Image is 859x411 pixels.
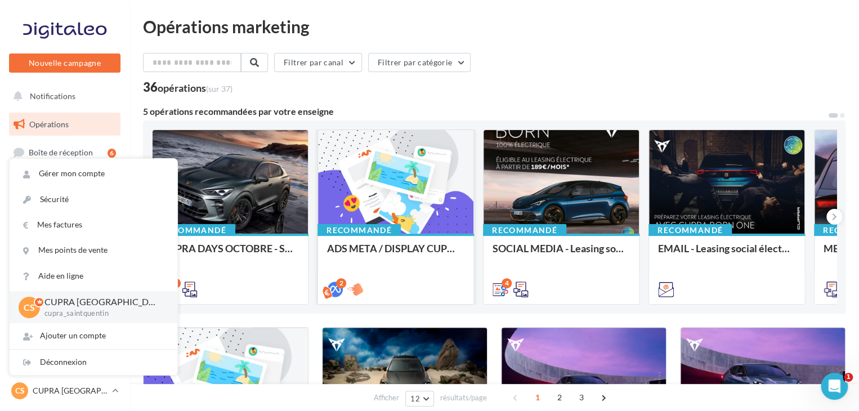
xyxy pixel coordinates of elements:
[572,388,590,406] span: 3
[9,380,120,401] a: CS CUPRA [GEOGRAPHIC_DATA]
[143,107,827,116] div: 5 opérations recommandées par votre enseigne
[529,388,547,406] span: 1
[7,198,123,221] a: Campagnes
[7,225,123,249] a: Contacts
[143,18,845,35] div: Opérations marketing
[29,119,69,129] span: Opérations
[844,373,853,382] span: 1
[658,243,795,265] div: EMAIL - Leasing social électrique - CUPRA Born One
[7,282,123,305] a: Calendrier
[483,224,566,236] div: Recommandé
[108,149,116,158] div: 6
[274,53,362,72] button: Filtrer par canal
[336,278,346,288] div: 2
[368,53,471,72] button: Filtrer par catégorie
[15,385,25,396] span: CS
[10,187,177,212] a: Sécurité
[158,83,232,93] div: opérations
[7,84,118,108] button: Notifications
[7,347,123,380] a: Campagnes DataOnDemand
[551,388,569,406] span: 2
[648,224,732,236] div: Recommandé
[374,392,399,403] span: Afficher
[7,113,123,136] a: Opérations
[10,238,177,263] a: Mes points de vente
[440,392,487,403] span: résultats/page
[405,391,434,406] button: 12
[9,53,120,73] button: Nouvelle campagne
[410,394,420,403] span: 12
[502,278,512,288] div: 4
[44,296,159,309] p: CUPRA [GEOGRAPHIC_DATA]
[152,224,235,236] div: Recommandé
[327,243,464,265] div: ADS META / DISPLAY CUPRA DAYS Septembre 2025
[7,140,123,164] a: Boîte de réception6
[10,161,177,186] a: Gérer mon compte
[7,309,123,342] a: PLV et print personnalisable
[821,373,848,400] iframe: Intercom live chat
[493,243,630,265] div: SOCIAL MEDIA - Leasing social électrique - CUPRA Born
[162,243,299,265] div: CUPRA DAYS OCTOBRE - SOME
[44,309,159,319] p: cupra_saintquentin
[143,81,232,93] div: 36
[7,169,123,193] a: Visibilité en ligne
[24,301,35,314] span: CS
[206,84,232,93] span: (sur 37)
[10,212,177,238] a: Mes factures
[33,385,108,396] p: CUPRA [GEOGRAPHIC_DATA]
[10,263,177,289] a: Aide en ligne
[10,350,177,375] div: Déconnexion
[7,253,123,277] a: Médiathèque
[29,148,93,157] span: Boîte de réception
[30,91,75,101] span: Notifications
[10,323,177,349] div: Ajouter un compte
[317,224,401,236] div: Recommandé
